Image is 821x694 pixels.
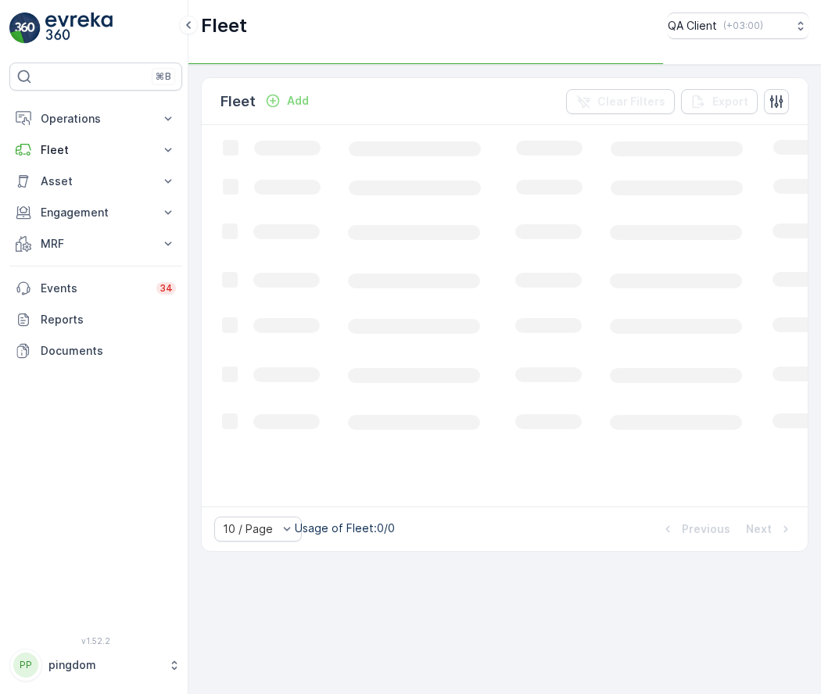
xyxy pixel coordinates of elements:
[41,312,176,327] p: Reports
[41,236,151,252] p: MRF
[9,134,182,166] button: Fleet
[668,18,717,34] p: QA Client
[9,636,182,646] span: v 1.52.2
[682,521,730,537] p: Previous
[156,70,171,83] p: ⌘B
[744,520,795,538] button: Next
[41,142,151,158] p: Fleet
[295,520,395,536] p: Usage of Fleet : 0/0
[723,20,763,32] p: ( +03:00 )
[287,93,309,109] p: Add
[9,273,182,304] a: Events34
[658,520,732,538] button: Previous
[41,173,151,189] p: Asset
[681,89,758,114] button: Export
[668,13,808,39] button: QA Client(+03:00)
[9,197,182,228] button: Engagement
[566,89,675,114] button: Clear Filters
[45,13,113,44] img: logo_light-DOdMpM7g.png
[220,91,256,113] p: Fleet
[9,13,41,44] img: logo
[712,94,748,109] p: Export
[9,166,182,197] button: Asset
[13,653,38,678] div: PP
[41,205,151,220] p: Engagement
[746,521,772,537] p: Next
[41,343,176,359] p: Documents
[48,657,160,673] p: pingdom
[9,335,182,367] a: Documents
[201,13,247,38] p: Fleet
[160,282,173,295] p: 34
[259,91,315,110] button: Add
[9,228,182,259] button: MRF
[9,649,182,681] button: PPpingdom
[41,111,151,127] p: Operations
[9,304,182,335] a: Reports
[41,281,147,296] p: Events
[597,94,665,109] p: Clear Filters
[9,103,182,134] button: Operations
